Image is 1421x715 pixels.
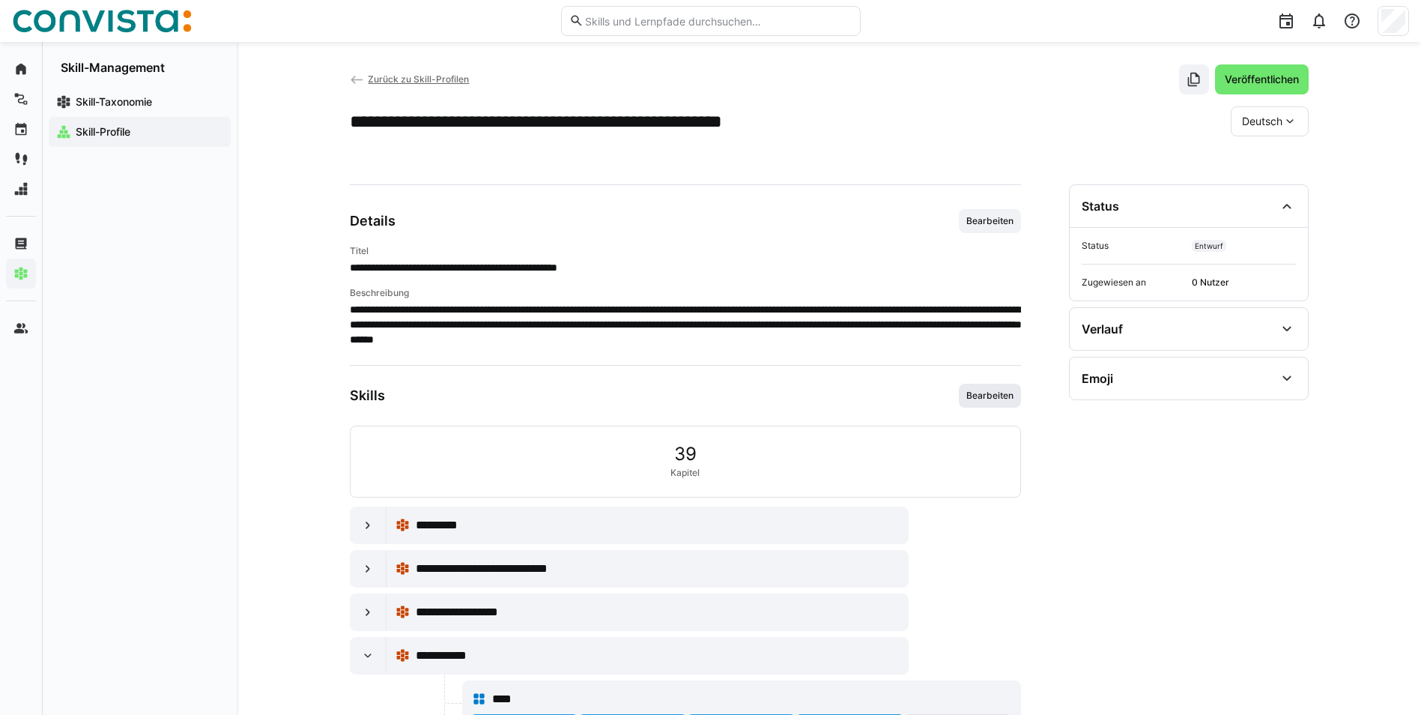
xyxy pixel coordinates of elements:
[1195,241,1223,250] span: Entwurf
[1082,199,1119,214] div: Status
[1215,64,1309,94] button: Veröffentlichen
[959,384,1021,408] button: Bearbeiten
[959,209,1021,233] button: Bearbeiten
[350,213,396,229] h3: Details
[1082,277,1186,289] span: Zugewiesen an
[350,287,1021,299] h4: Beschreibung
[368,73,469,85] span: Zurück zu Skill-Profilen
[674,444,697,464] span: 39
[1082,322,1123,337] div: Verlauf
[965,215,1015,227] span: Bearbeiten
[350,387,385,404] h3: Skills
[1192,277,1296,289] span: 0 Nutzer
[350,245,1021,257] h4: Titel
[1242,114,1282,129] span: Deutsch
[1222,72,1301,87] span: Veröffentlichen
[1082,240,1186,252] span: Status
[1082,371,1113,386] div: Emoji
[584,14,852,28] input: Skills und Lernpfade durchsuchen…
[965,390,1015,402] span: Bearbeiten
[670,467,700,479] span: Kapitel
[350,73,470,85] a: Zurück zu Skill-Profilen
